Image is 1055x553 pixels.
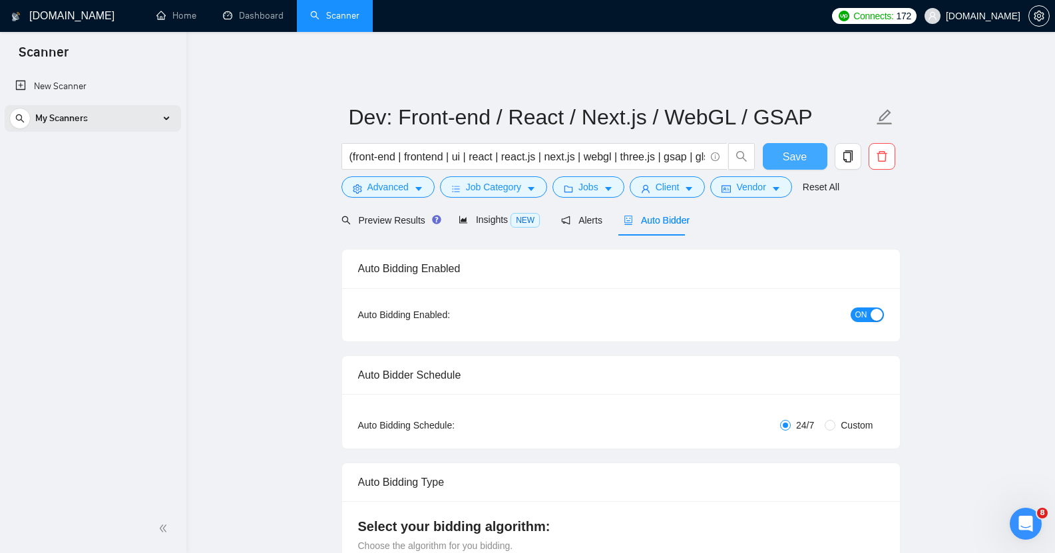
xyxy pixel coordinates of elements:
[839,11,849,21] img: upwork-logo.png
[341,215,437,226] span: Preview Results
[728,143,755,170] button: search
[736,180,765,194] span: Vendor
[440,176,547,198] button: barsJob Categorycaret-down
[451,184,461,194] span: bars
[310,10,359,21] a: searchScanner
[641,184,650,194] span: user
[156,10,196,21] a: homeHome
[349,148,705,165] input: Search Freelance Jobs...
[511,213,540,228] span: NEW
[11,6,21,27] img: logo
[1010,508,1042,540] iframe: Intercom live chat
[624,215,690,226] span: Auto Bidder
[358,250,884,287] div: Auto Bidding Enabled
[367,180,409,194] span: Advanced
[624,216,633,225] span: robot
[5,105,181,137] li: My Scanners
[358,418,533,433] div: Auto Bidding Schedule:
[527,184,536,194] span: caret-down
[578,180,598,194] span: Jobs
[358,307,533,322] div: Auto Bidding Enabled:
[710,176,791,198] button: idcardVendorcaret-down
[341,176,435,198] button: settingAdvancedcaret-down
[928,11,937,21] span: user
[722,184,731,194] span: idcard
[783,148,807,165] span: Save
[1028,11,1050,21] a: setting
[729,150,754,162] span: search
[466,180,521,194] span: Job Category
[9,108,31,129] button: search
[791,418,819,433] span: 24/7
[835,143,861,170] button: copy
[855,307,867,322] span: ON
[353,184,362,194] span: setting
[10,114,30,123] span: search
[35,105,88,132] span: My Scanners
[630,176,706,198] button: userClientcaret-down
[803,180,839,194] a: Reset All
[561,215,602,226] span: Alerts
[5,73,181,100] li: New Scanner
[561,216,570,225] span: notification
[358,356,884,394] div: Auto Bidder Schedule
[414,184,423,194] span: caret-down
[358,463,884,501] div: Auto Bidding Type
[1028,5,1050,27] button: setting
[158,522,172,535] span: double-left
[349,100,873,134] input: Scanner name...
[897,9,911,23] span: 172
[604,184,613,194] span: caret-down
[552,176,624,198] button: folderJobscaret-down
[564,184,573,194] span: folder
[15,73,170,100] a: New Scanner
[835,150,861,162] span: copy
[835,418,878,433] span: Custom
[869,150,895,162] span: delete
[223,10,284,21] a: dashboardDashboard
[853,9,893,23] span: Connects:
[771,184,781,194] span: caret-down
[876,108,893,126] span: edit
[869,143,895,170] button: delete
[763,143,827,170] button: Save
[8,43,79,71] span: Scanner
[341,216,351,225] span: search
[459,215,468,224] span: area-chart
[459,214,540,225] span: Insights
[1037,508,1048,518] span: 8
[711,152,720,161] span: info-circle
[656,180,680,194] span: Client
[431,214,443,226] div: Tooltip anchor
[684,184,694,194] span: caret-down
[1029,11,1049,21] span: setting
[358,517,884,536] h4: Select your bidding algorithm:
